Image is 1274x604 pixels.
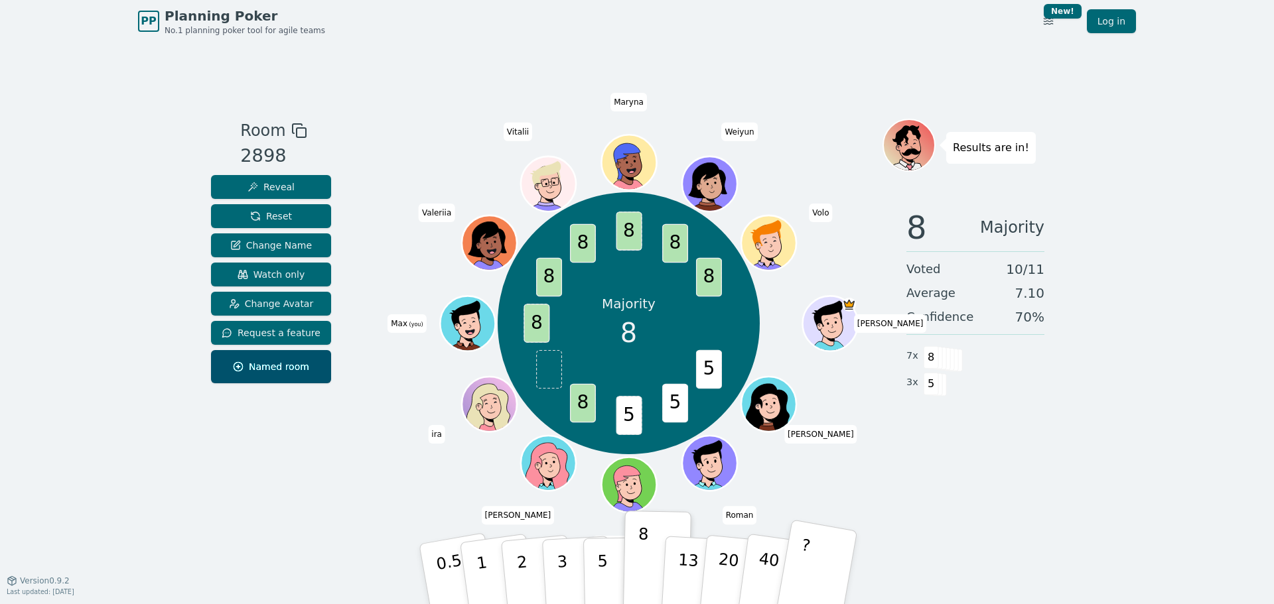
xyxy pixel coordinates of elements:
[980,211,1044,243] span: Majority
[662,384,688,423] span: 5
[211,321,331,345] button: Request a feature
[441,298,493,349] button: Click to change your avatar
[229,297,314,310] span: Change Avatar
[637,524,648,596] p: 8
[211,204,331,228] button: Reset
[784,425,857,444] span: Click to change your name
[695,258,721,297] span: 8
[211,292,331,316] button: Change Avatar
[1087,9,1136,33] a: Log in
[616,211,642,251] span: 8
[248,180,295,194] span: Reveal
[138,7,325,36] a: PPPlanning PokerNo.1 planning poker tool for agile teams
[620,313,637,353] span: 8
[602,294,656,313] p: Majority
[240,119,285,143] span: Room
[854,314,927,333] span: Click to change your name
[428,425,445,444] span: Click to change your name
[165,7,325,25] span: Planning Poker
[524,304,549,343] span: 8
[211,233,331,257] button: Change Name
[141,13,156,29] span: PP
[1036,9,1060,33] button: New!
[7,575,70,586] button: Version0.9.2
[662,224,688,263] span: 8
[211,350,331,383] button: Named room
[569,224,595,263] span: 8
[1015,308,1044,326] span: 70 %
[906,211,927,243] span: 8
[482,506,555,524] span: Click to change your name
[924,346,939,369] span: 8
[165,25,325,36] span: No.1 planning poker tool for agile teams
[809,203,832,221] span: Click to change your name
[1015,284,1044,302] span: 7.10
[906,260,941,278] span: Voted
[222,326,320,339] span: Request a feature
[1006,260,1044,278] span: 10 / 11
[842,298,856,312] span: Gunnar is the host
[233,360,309,373] span: Named room
[906,349,918,363] span: 7 x
[230,239,312,252] span: Change Name
[1044,4,1082,19] div: New!
[906,375,918,390] span: 3 x
[211,175,331,199] button: Reveal
[7,588,74,595] span: Last updated: [DATE]
[569,384,595,423] span: 8
[906,308,973,326] span: Confidence
[610,92,647,111] span: Click to change your name
[240,143,307,170] div: 2898
[388,314,426,333] span: Click to change your name
[721,122,757,141] span: Click to change your name
[616,396,642,435] span: 5
[924,373,939,395] span: 5
[250,210,292,223] span: Reset
[238,268,305,281] span: Watch only
[723,506,757,524] span: Click to change your name
[211,263,331,286] button: Watch only
[953,139,1029,157] p: Results are in!
[20,575,70,586] span: Version 0.9.2
[504,122,532,141] span: Click to change your name
[906,284,955,302] span: Average
[536,258,562,297] span: 8
[419,203,455,221] span: Click to change your name
[695,350,721,389] span: 5
[407,322,423,328] span: (you)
